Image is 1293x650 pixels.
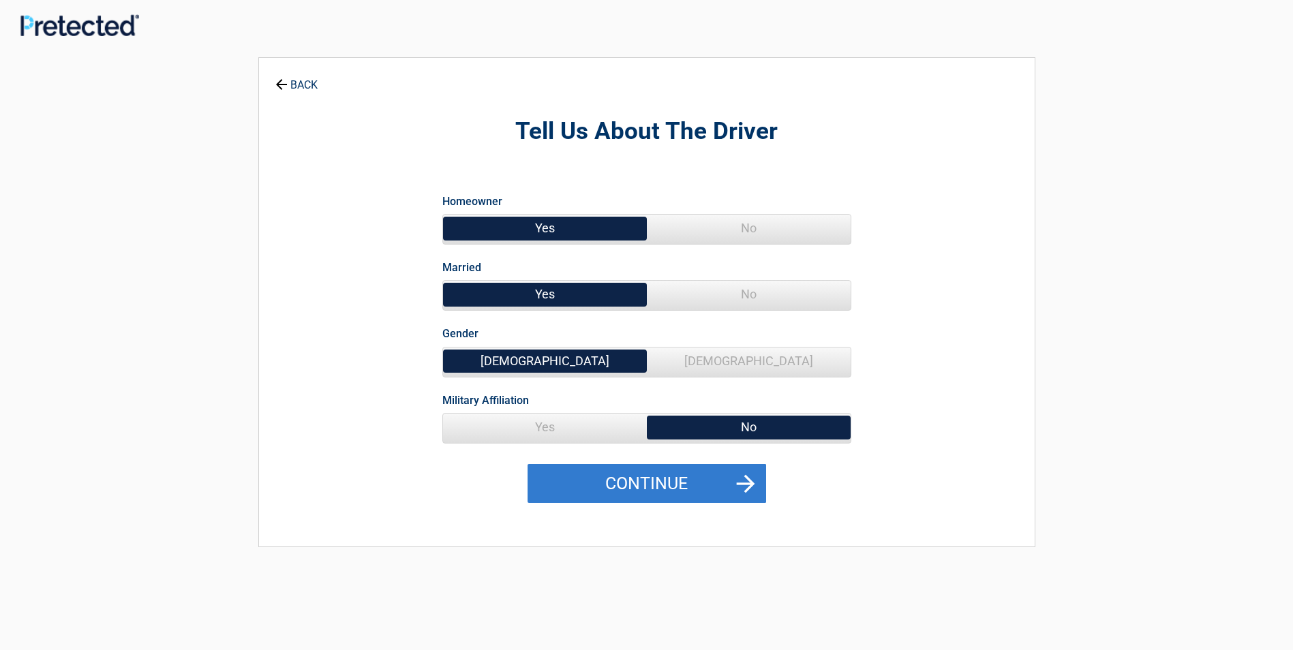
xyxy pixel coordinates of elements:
[442,324,478,343] label: Gender
[443,215,647,242] span: Yes
[442,192,502,211] label: Homeowner
[442,258,481,277] label: Married
[647,414,851,441] span: No
[334,116,960,148] h2: Tell Us About The Driver
[442,391,529,409] label: Military Affiliation
[273,67,320,91] a: BACK
[20,14,139,35] img: Main Logo
[647,281,851,308] span: No
[443,281,647,308] span: Yes
[443,347,647,375] span: [DEMOGRAPHIC_DATA]
[528,464,766,504] button: Continue
[443,414,647,441] span: Yes
[647,347,851,375] span: [DEMOGRAPHIC_DATA]
[647,215,851,242] span: No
